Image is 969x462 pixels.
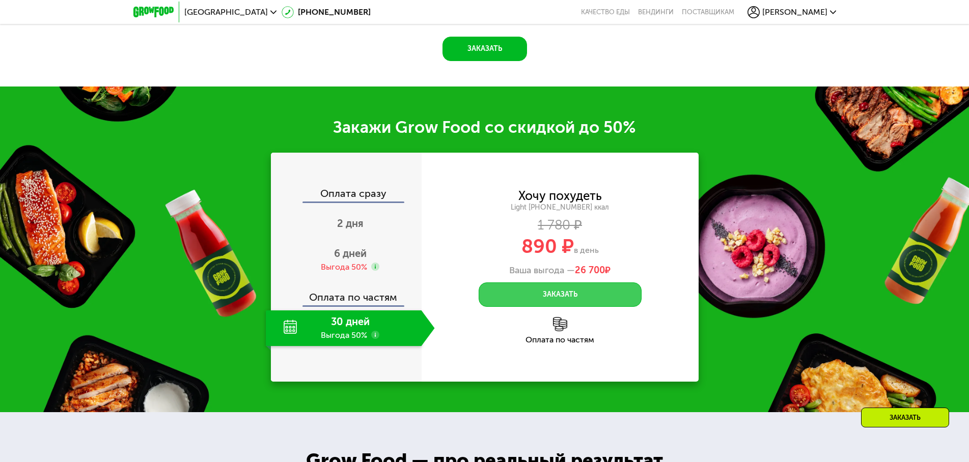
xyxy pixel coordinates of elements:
[272,188,422,201] div: Оплата сразу
[574,245,599,255] span: в день
[575,265,605,276] span: 26 700
[422,336,699,344] div: Оплата по частям
[422,265,699,276] div: Ваша выгода —
[682,8,734,16] div: поставщикам
[762,8,827,16] span: [PERSON_NAME]
[521,235,574,258] span: 890 ₽
[184,8,268,16] span: [GEOGRAPHIC_DATA]
[282,6,371,18] a: [PHONE_NUMBER]
[272,282,422,305] div: Оплата по частям
[638,8,674,16] a: Вендинги
[321,262,367,273] div: Выгода 50%
[442,37,527,61] button: Заказать
[575,265,611,276] span: ₽
[334,247,367,259] span: 6 дней
[479,282,642,307] button: Заказать
[553,317,567,331] img: l6xcnZfty9opOoJh.png
[861,408,949,427] div: Заказать
[581,8,630,16] a: Качество еды
[518,190,602,201] div: Хочу похудеть
[422,220,699,231] div: 1 780 ₽
[422,203,699,212] div: Light [PHONE_NUMBER] ккал
[337,217,364,229] span: 2 дня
